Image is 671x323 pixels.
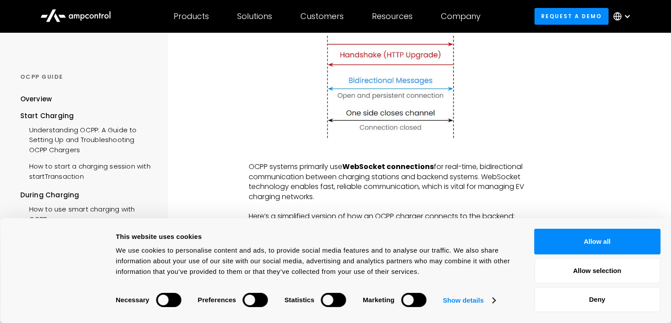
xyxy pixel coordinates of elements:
[20,94,52,104] div: Overview
[441,12,481,21] div: Company
[249,202,533,211] p: ‍
[20,157,155,184] a: How to start a charging session with startTransaction
[534,258,660,284] button: Allow selection
[284,296,315,304] strong: Statistics
[342,161,434,172] strong: WebSocket connections
[249,152,533,162] p: ‍
[116,231,514,242] div: This website uses cookies
[534,229,660,254] button: Allow all
[300,12,344,21] div: Customers
[174,12,209,21] div: Products
[372,12,413,21] div: Resources
[363,296,394,304] strong: Marketing
[116,296,149,304] strong: Necessary
[237,12,272,21] div: Solutions
[20,190,155,200] div: During Charging
[20,94,52,111] a: Overview
[535,8,609,24] a: Request a demo
[20,73,155,81] div: OCPP GUIDE
[20,200,155,227] a: How to use smart charging with OCPP
[116,245,514,277] div: We use cookies to personalise content and ads, to provide social media features and to analyse ou...
[249,162,533,202] p: OCPP systems primarily use for real-time, bidirectional communication between charging stations a...
[249,211,533,221] p: Here’s a simplified version of how an OCPP charger connects to the backend:
[20,121,155,157] a: Understanding OCPP: A Guide to Setting Up and Troubleshooting OCPP Chargers
[534,287,660,312] button: Deny
[198,296,236,304] strong: Preferences
[20,111,155,121] div: Start Charging
[443,294,495,307] a: Show details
